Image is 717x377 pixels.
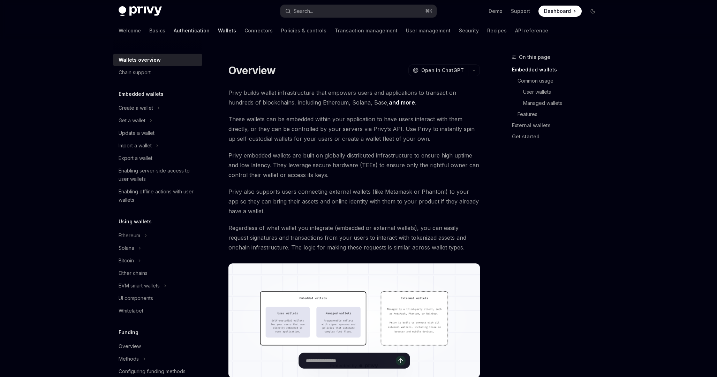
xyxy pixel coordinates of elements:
[119,256,134,265] div: Bitcoin
[113,185,202,206] a: Enabling offline actions with user wallets
[119,141,152,150] div: Import a wallet
[113,305,202,317] a: Whitelabel
[113,279,202,292] button: Toggle EVM smart wallets section
[489,8,503,15] a: Demo
[281,22,326,39] a: Policies & controls
[389,99,415,106] a: and more
[119,328,138,337] h5: Funding
[113,114,202,127] button: Toggle Get a wallet section
[119,90,164,98] h5: Embedded wallets
[228,151,480,180] span: Privy embedded wallets are built on globally distributed infrastructure to ensure high uptime and...
[113,292,202,305] a: UI components
[512,86,604,98] a: User wallets
[512,131,604,142] a: Get started
[174,22,210,39] a: Authentication
[396,356,406,366] button: Send message
[294,7,313,15] div: Search...
[244,22,273,39] a: Connectors
[335,22,398,39] a: Transaction management
[306,353,396,368] input: Ask a question...
[228,114,480,144] span: These wallets can be embedded within your application to have users interact with them directly, ...
[113,340,202,353] a: Overview
[538,6,582,17] a: Dashboard
[119,154,152,162] div: Export a wallet
[228,88,480,107] span: Privy builds wallet infrastructure that empowers users and applications to transact on hundreds o...
[119,187,198,204] div: Enabling offline actions with user wallets
[512,64,604,75] a: Embedded wallets
[587,6,598,17] button: Toggle dark mode
[113,127,202,139] a: Update a wallet
[515,22,548,39] a: API reference
[113,102,202,114] button: Toggle Create a wallet section
[119,56,161,64] div: Wallets overview
[425,8,432,14] span: ⌘ K
[512,120,604,131] a: External wallets
[119,231,140,240] div: Ethereum
[119,22,141,39] a: Welcome
[511,8,530,15] a: Support
[119,367,186,376] div: Configuring funding methods
[113,242,202,254] button: Toggle Solana section
[119,342,141,351] div: Overview
[519,53,550,61] span: On this page
[218,22,236,39] a: Wallets
[113,66,202,79] a: Chain support
[119,129,154,137] div: Update a wallet
[113,254,202,267] button: Toggle Bitcoin section
[228,223,480,252] span: Regardless of what wallet you integrate (embedded or external wallets), you can easily request si...
[113,353,202,365] button: Toggle Methods section
[119,269,148,277] div: Other chains
[228,187,480,216] span: Privy also supports users connecting external wallets (like Metamask or Phantom) to your app so t...
[512,98,604,109] a: Managed wallets
[113,54,202,66] a: Wallets overview
[459,22,479,39] a: Security
[119,307,143,315] div: Whitelabel
[113,164,202,185] a: Enabling server-side access to user wallets
[512,75,604,86] a: Common usage
[119,104,153,112] div: Create a wallet
[408,64,468,76] button: Open in ChatGPT
[406,22,451,39] a: User management
[119,68,151,77] div: Chain support
[113,152,202,164] a: Export a wallet
[228,64,276,77] h1: Overview
[544,8,571,15] span: Dashboard
[149,22,165,39] a: Basics
[512,109,604,120] a: Features
[119,355,139,363] div: Methods
[119,294,153,302] div: UI components
[113,267,202,279] a: Other chains
[113,229,202,242] button: Toggle Ethereum section
[113,139,202,152] button: Toggle Import a wallet section
[119,167,198,183] div: Enabling server-side access to user wallets
[119,217,152,226] h5: Using wallets
[421,67,464,74] span: Open in ChatGPT
[280,5,437,17] button: Open search
[119,244,134,252] div: Solana
[119,282,160,290] div: EVM smart wallets
[487,22,507,39] a: Recipes
[119,6,162,16] img: dark logo
[119,116,145,125] div: Get a wallet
